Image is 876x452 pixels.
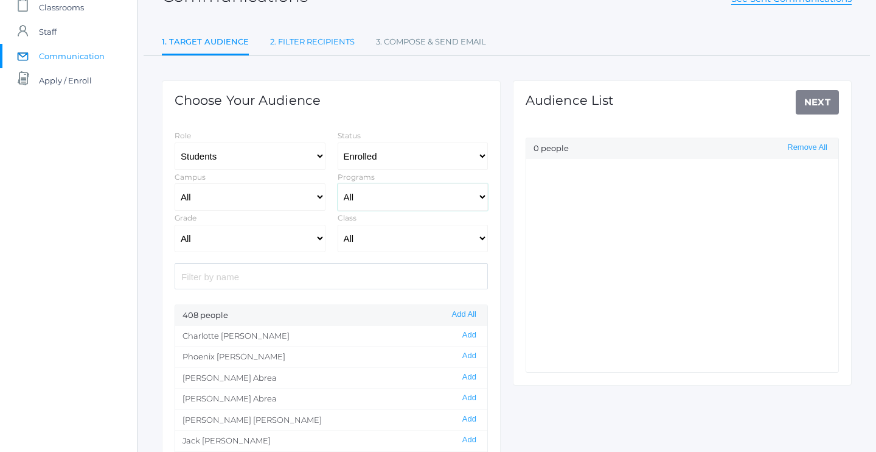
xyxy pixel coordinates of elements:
[175,367,487,389] li: [PERSON_NAME] Abrea
[175,409,487,431] li: [PERSON_NAME] [PERSON_NAME]
[175,305,487,326] div: 408 people
[448,309,480,320] button: Add All
[175,263,488,289] input: Filter by name
[39,68,92,93] span: Apply / Enroll
[270,30,355,54] a: 2. Filter Recipients
[175,172,206,182] label: Campus
[459,393,480,403] button: Add
[459,330,480,341] button: Add
[175,213,196,222] label: Grade
[39,44,105,68] span: Communication
[175,430,487,451] li: Jack [PERSON_NAME]
[338,172,375,182] label: Programs
[459,414,480,425] button: Add
[175,326,487,347] li: Charlotte [PERSON_NAME]
[376,30,486,54] a: 3. Compose & Send Email
[459,372,480,383] button: Add
[175,388,487,409] li: [PERSON_NAME] Abrea
[784,143,831,153] button: Remove All
[338,213,356,222] label: Class
[162,30,249,56] a: 1. Target Audience
[459,351,480,361] button: Add
[526,138,838,159] div: 0 people
[459,435,480,445] button: Add
[39,19,57,44] span: Staff
[526,93,614,107] h1: Audience List
[175,93,321,107] h1: Choose Your Audience
[175,131,191,140] label: Role
[175,346,487,367] li: Phoenix [PERSON_NAME]
[338,131,361,140] label: Status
